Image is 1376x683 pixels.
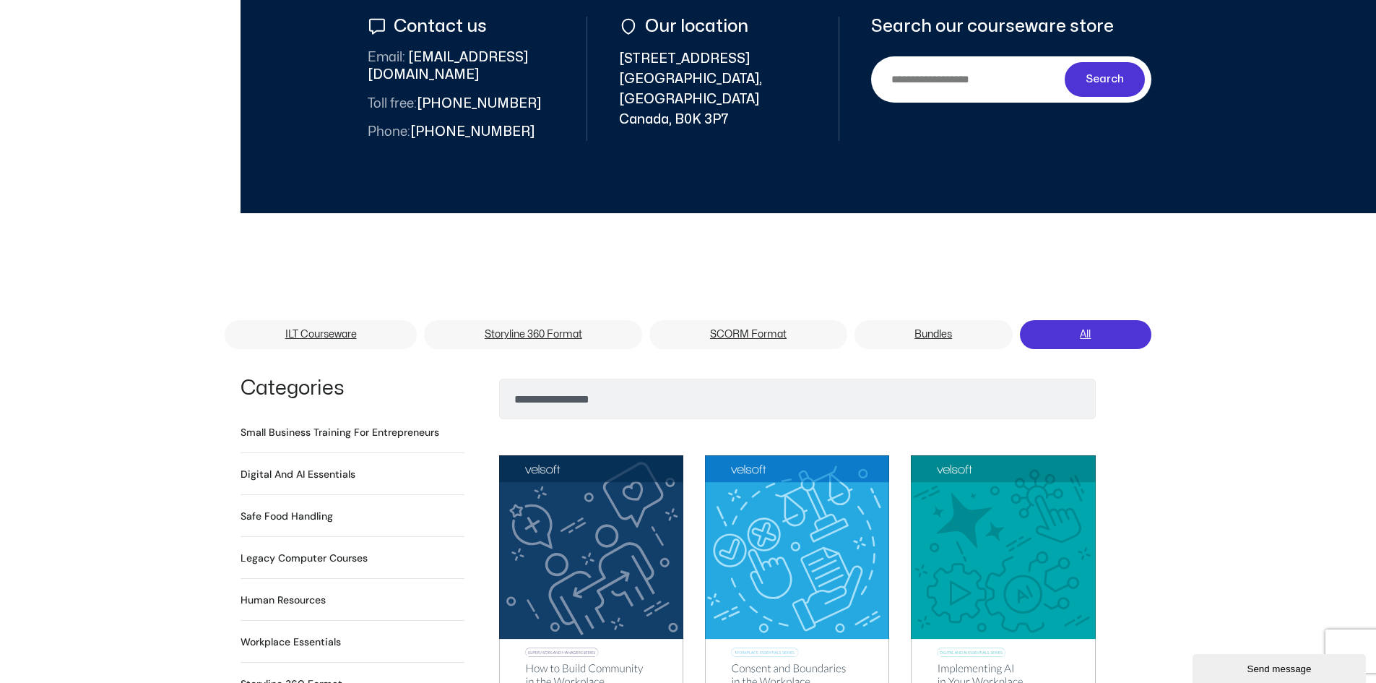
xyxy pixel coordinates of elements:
span: [STREET_ADDRESS] [GEOGRAPHIC_DATA], [GEOGRAPHIC_DATA] Canada, B0K 3P7 [619,49,807,130]
a: SCORM Format [649,320,847,349]
span: Our location [641,17,748,36]
span: [EMAIL_ADDRESS][DOMAIN_NAME] [368,49,555,84]
a: Bundles [854,320,1013,349]
a: Visit product category Small Business Training for Entrepreneurs [241,425,439,440]
a: All [1020,320,1151,349]
a: Visit product category Digital and AI Essentials [241,467,355,482]
span: Email: [368,51,405,64]
a: Visit product category Legacy Computer Courses [241,551,368,566]
h2: Workplace Essentials [241,635,341,650]
nav: Menu [225,320,1151,353]
h1: Categories [241,379,464,399]
a: ILT Courseware [225,320,417,349]
button: Search [1065,62,1146,97]
h2: Safe Food Handling [241,509,333,524]
span: Contact us [390,17,487,36]
h2: Small Business Training for Entrepreneurs [241,425,439,440]
a: Visit product category Human Resources [241,593,326,608]
a: Storyline 360 Format [424,320,642,349]
span: Search [1086,71,1124,88]
iframe: chat widget [1193,651,1369,683]
a: Visit product category Workplace Essentials [241,635,341,650]
h2: Human Resources [241,593,326,608]
a: Visit product category Safe Food Handling [241,509,333,524]
span: [PHONE_NUMBER] [368,124,535,141]
span: Search our courseware store [871,17,1114,36]
span: Phone: [368,126,410,138]
span: [PHONE_NUMBER] [368,95,541,113]
h2: Digital and AI Essentials [241,467,355,482]
span: Toll free: [368,98,417,110]
h2: Legacy Computer Courses [241,551,368,566]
